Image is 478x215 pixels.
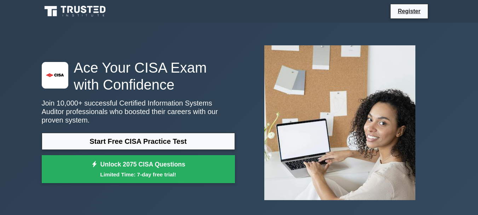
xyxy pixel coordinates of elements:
[42,155,235,183] a: Unlock 2075 CISA QuestionsLimited Time: 7-day free trial!
[42,133,235,150] a: Start Free CISA Practice Test
[393,7,425,16] a: Register
[42,59,235,93] h1: Ace Your CISA Exam with Confidence
[51,170,226,179] small: Limited Time: 7-day free trial!
[42,99,235,124] p: Join 10,000+ successful Certified Information Systems Auditor professionals who boosted their car...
